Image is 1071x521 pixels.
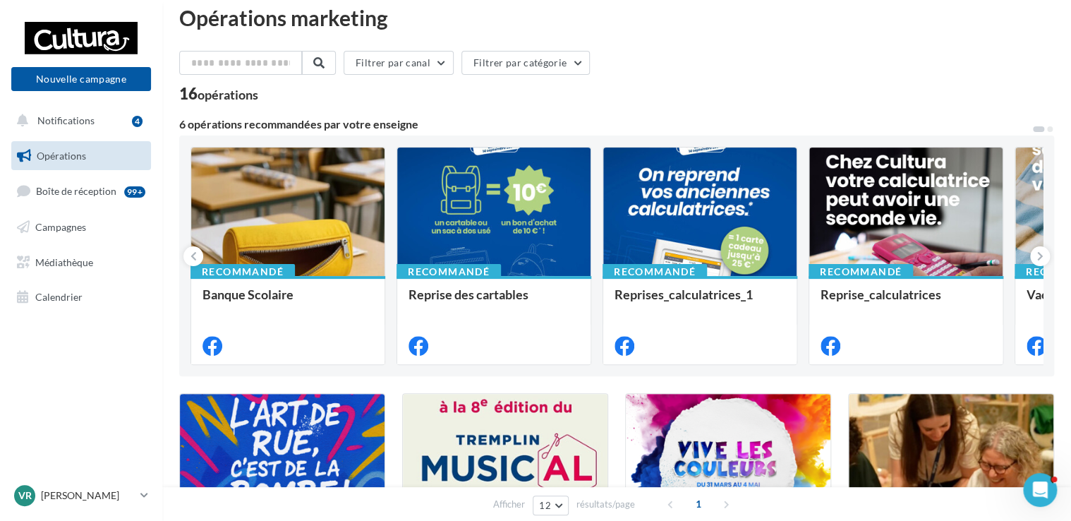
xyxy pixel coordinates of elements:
a: Boîte de réception99+ [8,176,154,206]
div: Recommandé [603,264,707,280]
span: Médiathèque [35,256,93,268]
span: Opérations [37,150,86,162]
div: Recommandé [809,264,913,280]
iframe: Intercom live chat [1023,473,1057,507]
span: 12 [539,500,551,511]
span: Notifications [37,114,95,126]
div: Reprises_calculatrices_1 [615,287,785,316]
div: Banque Scolaire [202,287,373,316]
div: 16 [179,86,258,102]
div: opérations [198,88,258,101]
span: Boîte de réception [36,185,116,197]
a: Vr [PERSON_NAME] [11,482,151,509]
div: Reprise des cartables [409,287,579,316]
span: 1 [687,493,710,515]
span: Campagnes [35,221,86,233]
a: Médiathèque [8,248,154,277]
p: [PERSON_NAME] [41,489,135,503]
div: Recommandé [397,264,501,280]
span: Calendrier [35,291,83,303]
span: résultats/page [576,498,635,511]
div: 6 opérations recommandées par votre enseigne [179,119,1031,130]
a: Opérations [8,141,154,171]
button: 12 [533,496,569,515]
button: Filtrer par catégorie [461,51,590,75]
a: Campagnes [8,212,154,242]
div: 99+ [124,186,145,198]
a: Calendrier [8,282,154,312]
div: Opérations marketing [179,7,1054,28]
button: Nouvelle campagne [11,67,151,91]
div: Reprise_calculatrices [821,287,991,316]
button: Filtrer par canal [344,51,454,75]
div: Recommandé [190,264,295,280]
span: Vr [18,489,32,503]
span: Afficher [493,498,525,511]
button: Notifications 4 [8,106,148,136]
div: 4 [132,116,143,127]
